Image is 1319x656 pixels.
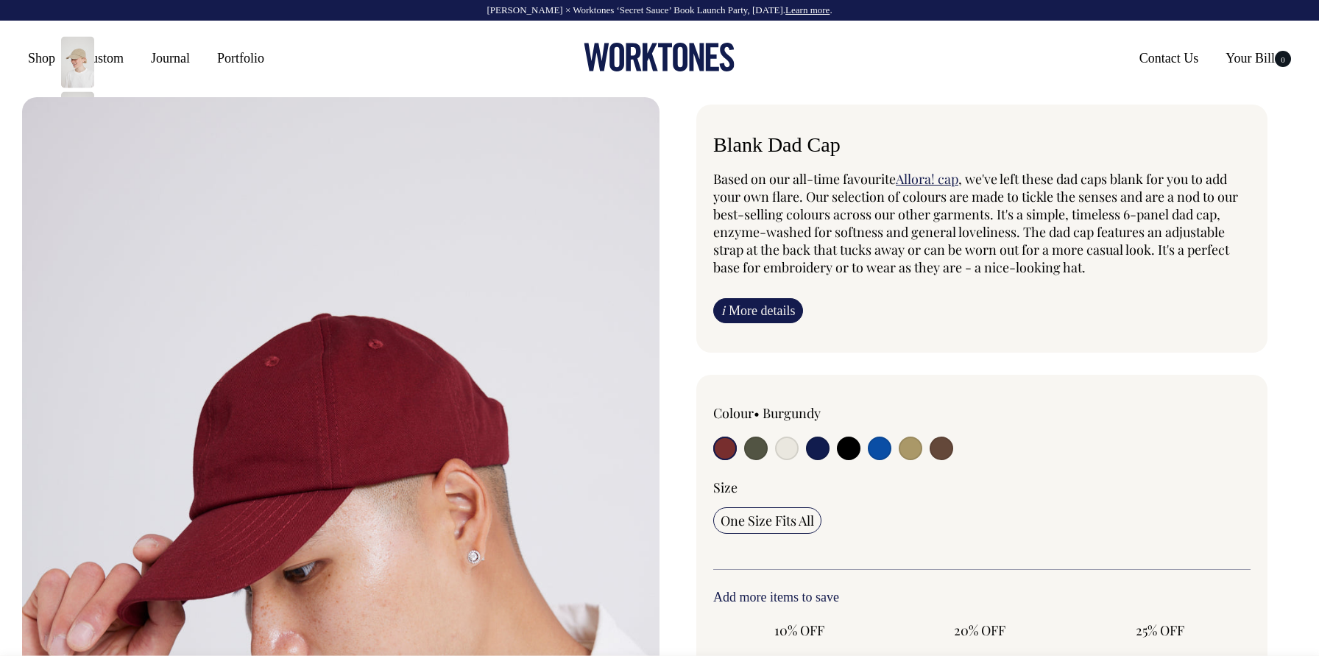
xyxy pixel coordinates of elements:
[713,617,885,643] input: 10% OFF
[721,512,814,529] span: One Size Fits All
[15,5,1304,15] div: [PERSON_NAME] × Worktones ‘Secret Sauce’ Book Launch Party, [DATE]. .
[721,621,877,639] span: 10% OFF
[1220,45,1297,71] a: Your Bill0
[785,4,830,15] a: Learn more
[22,45,61,71] a: Shop
[894,617,1065,643] input: 20% OFF
[1275,51,1291,67] span: 0
[1075,617,1246,643] input: 25% OFF
[145,45,196,71] a: Journal
[901,621,1058,639] span: 20% OFF
[61,91,94,143] img: washed-khaki
[61,36,94,88] img: washed-khaki
[77,45,130,71] a: Custom
[211,45,270,71] a: Portfolio
[1134,45,1205,71] a: Contact Us
[713,507,821,534] input: One Size Fits All
[1082,621,1239,639] span: 25% OFF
